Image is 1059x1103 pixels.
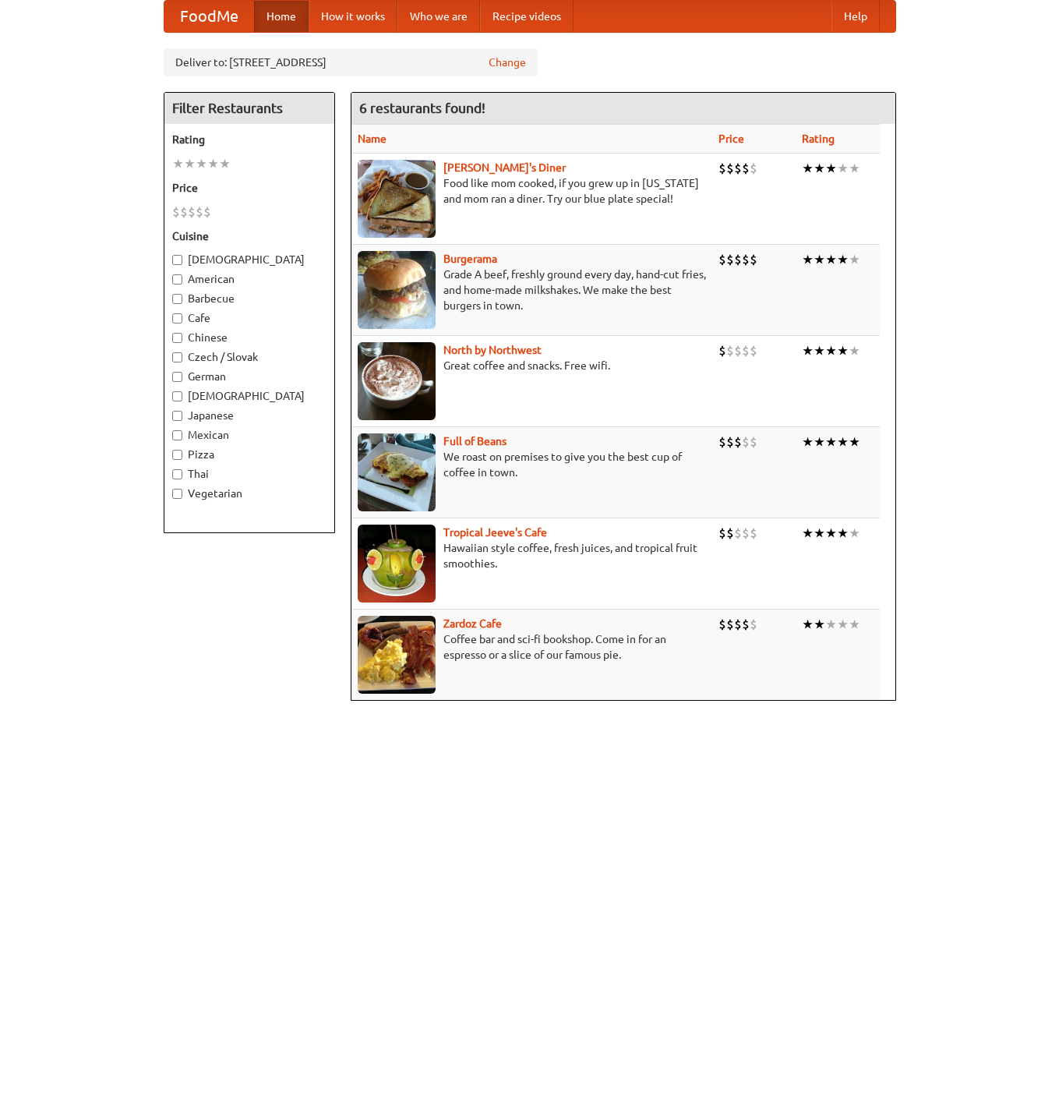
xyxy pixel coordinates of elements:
[718,433,726,451] li: $
[358,358,706,373] p: Great coffee and snacks. Free wifi.
[196,203,203,221] li: $
[172,203,180,221] li: $
[358,342,436,420] img: north.jpg
[814,160,825,177] li: ★
[172,349,327,365] label: Czech / Slovak
[172,132,327,147] h5: Rating
[172,430,182,440] input: Mexican
[825,251,837,268] li: ★
[172,427,327,443] label: Mexican
[802,160,814,177] li: ★
[837,525,849,542] li: ★
[443,526,547,539] a: Tropical Jeeve's Cafe
[718,160,726,177] li: $
[358,160,436,238] img: sallys.jpg
[358,631,706,663] p: Coffee bar and sci-fi bookshop. Come in for an espresso or a slice of our famous pie.
[742,616,750,633] li: $
[802,525,814,542] li: ★
[172,469,182,479] input: Thai
[184,155,196,172] li: ★
[443,253,497,265] b: Burgerama
[849,160,860,177] li: ★
[718,133,744,145] a: Price
[742,251,750,268] li: $
[358,540,706,571] p: Hawaiian style coffee, fresh juices, and tropical fruit smoothies.
[172,372,182,382] input: German
[254,1,309,32] a: Home
[849,342,860,359] li: ★
[750,251,757,268] li: $
[358,133,387,145] a: Name
[172,489,182,499] input: Vegetarian
[825,433,837,451] li: ★
[814,525,825,542] li: ★
[172,369,327,384] label: German
[718,525,726,542] li: $
[831,1,880,32] a: Help
[172,333,182,343] input: Chinese
[802,433,814,451] li: ★
[734,525,742,542] li: $
[172,466,327,482] label: Thai
[814,251,825,268] li: ★
[172,252,327,267] label: [DEMOGRAPHIC_DATA]
[718,616,726,633] li: $
[172,313,182,323] input: Cafe
[172,274,182,285] input: American
[480,1,574,32] a: Recipe videos
[443,161,566,174] b: [PERSON_NAME]'s Diner
[219,155,231,172] li: ★
[172,486,327,501] label: Vegetarian
[443,435,507,447] a: Full of Beans
[750,525,757,542] li: $
[172,352,182,362] input: Czech / Slovak
[742,525,750,542] li: $
[172,291,327,306] label: Barbecue
[726,251,734,268] li: $
[358,267,706,313] p: Grade A beef, freshly ground every day, hand-cut fries, and home-made milkshakes. We make the bes...
[309,1,397,32] a: How it works
[814,616,825,633] li: ★
[726,525,734,542] li: $
[172,310,327,326] label: Cafe
[172,271,327,287] label: American
[802,251,814,268] li: ★
[750,342,757,359] li: $
[172,391,182,401] input: [DEMOGRAPHIC_DATA]
[750,616,757,633] li: $
[849,525,860,542] li: ★
[172,447,327,462] label: Pizza
[734,342,742,359] li: $
[203,203,211,221] li: $
[359,101,485,115] ng-pluralize: 6 restaurants found!
[825,160,837,177] li: ★
[358,616,436,694] img: zardoz.jpg
[849,251,860,268] li: ★
[172,411,182,421] input: Japanese
[726,433,734,451] li: $
[180,203,188,221] li: $
[734,616,742,633] li: $
[802,133,835,145] a: Rating
[718,251,726,268] li: $
[837,251,849,268] li: ★
[164,48,538,76] div: Deliver to: [STREET_ADDRESS]
[734,433,742,451] li: $
[164,93,334,124] h4: Filter Restaurants
[443,344,542,356] a: North by Northwest
[358,449,706,480] p: We roast on premises to give you the best cup of coffee in town.
[726,616,734,633] li: $
[849,616,860,633] li: ★
[358,175,706,207] p: Food like mom cooked, if you grew up in [US_STATE] and mom ran a diner. Try our blue plate special!
[849,433,860,451] li: ★
[172,388,327,404] label: [DEMOGRAPHIC_DATA]
[742,160,750,177] li: $
[172,450,182,460] input: Pizza
[726,342,734,359] li: $
[837,342,849,359] li: ★
[164,1,254,32] a: FoodMe
[837,433,849,451] li: ★
[443,617,502,630] b: Zardoz Cafe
